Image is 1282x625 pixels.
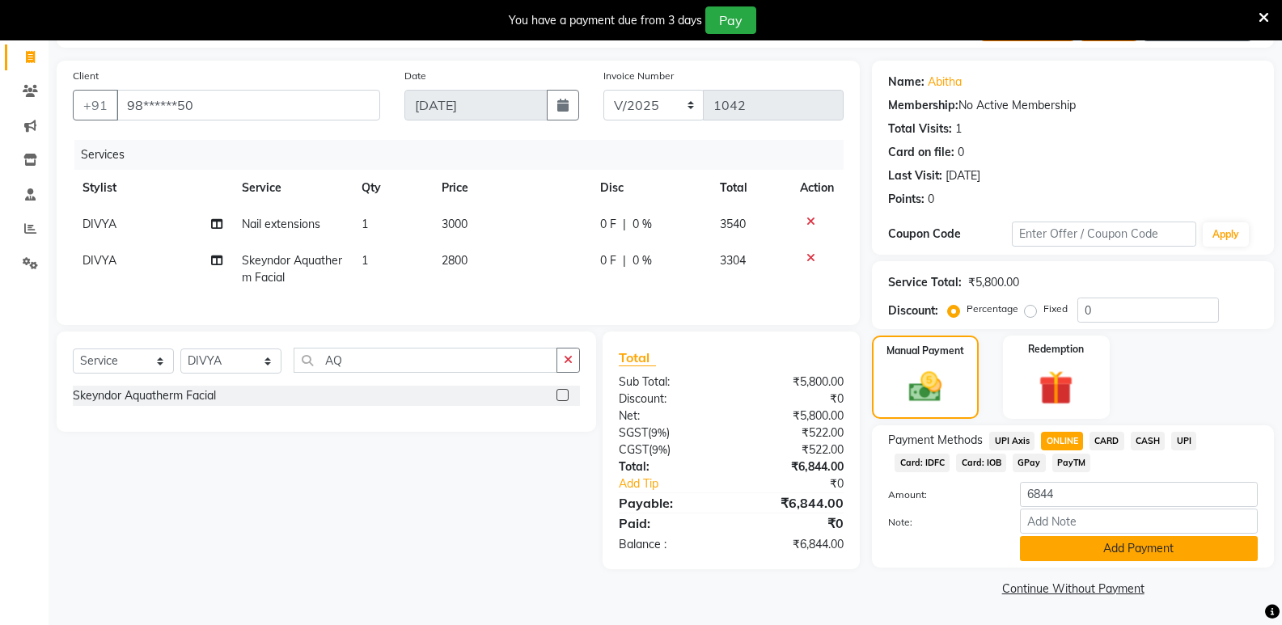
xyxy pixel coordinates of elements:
[989,432,1034,450] span: UPI Axis
[607,408,731,424] div: Net:
[619,442,649,457] span: CGST
[886,344,964,358] label: Manual Payment
[1020,482,1258,507] input: Amount
[633,252,652,269] span: 0 %
[1041,432,1083,450] span: ONLINE
[888,274,962,291] div: Service Total:
[404,69,426,83] label: Date
[607,458,731,475] div: Total:
[83,253,116,268] span: DIVYA
[1020,536,1258,561] button: Add Payment
[928,74,962,91] a: Abitha
[888,97,958,114] div: Membership:
[607,493,731,513] div: Payable:
[590,170,710,206] th: Disc
[362,253,368,268] span: 1
[1203,222,1249,247] button: Apply
[1013,454,1046,472] span: GPay
[968,274,1019,291] div: ₹5,800.00
[442,253,468,268] span: 2800
[705,6,756,34] button: Pay
[242,253,342,285] span: Skeyndor Aquatherm Facial
[888,302,938,319] div: Discount:
[623,216,626,233] span: |
[73,387,216,404] div: Skeyndor Aquatherm Facial
[956,454,1006,472] span: Card: IOB
[633,216,652,233] span: 0 %
[362,217,368,231] span: 1
[73,170,232,206] th: Stylist
[731,513,856,533] div: ₹0
[74,140,856,170] div: Services
[888,144,954,161] div: Card on file:
[607,424,731,441] div: ( )
[619,349,656,366] span: Total
[607,374,731,391] div: Sub Total:
[83,217,116,231] span: DIVYA
[1171,432,1196,450] span: UPI
[232,170,352,206] th: Service
[946,167,980,184] div: [DATE]
[710,170,790,206] th: Total
[600,216,616,233] span: 0 F
[1043,302,1068,316] label: Fixed
[509,12,702,29] div: You have a payment due from 3 days
[1131,432,1166,450] span: CASH
[731,458,856,475] div: ₹6,844.00
[731,536,856,553] div: ₹6,844.00
[432,170,591,206] th: Price
[1012,222,1196,247] input: Enter Offer / Coupon Code
[888,97,1258,114] div: No Active Membership
[958,144,964,161] div: 0
[888,191,924,208] div: Points:
[888,226,1011,243] div: Coupon Code
[888,120,952,137] div: Total Visits:
[888,432,983,449] span: Payment Methods
[116,90,380,120] input: Search by Name/Mobile/Email/Code
[720,253,746,268] span: 3304
[651,426,666,439] span: 9%
[294,348,557,373] input: Search or Scan
[955,120,962,137] div: 1
[607,475,752,492] a: Add Tip
[752,475,856,492] div: ₹0
[731,408,856,424] div: ₹5,800.00
[607,536,731,553] div: Balance :
[242,217,320,231] span: Nail extensions
[731,441,856,458] div: ₹522.00
[895,454,950,472] span: Card: IDFC
[731,493,856,513] div: ₹6,844.00
[1020,509,1258,534] input: Add Note
[607,441,731,458] div: ( )
[731,391,856,408] div: ₹0
[603,69,674,83] label: Invoice Number
[876,515,1007,530] label: Note:
[652,443,667,456] span: 9%
[790,170,844,206] th: Action
[1028,342,1084,357] label: Redemption
[607,513,731,533] div: Paid:
[899,368,952,406] img: _cash.svg
[73,69,99,83] label: Client
[73,90,118,120] button: +91
[352,170,432,206] th: Qty
[888,74,924,91] div: Name:
[619,425,648,440] span: SGST
[1089,432,1124,450] span: CARD
[731,424,856,441] div: ₹522.00
[720,217,746,231] span: 3540
[623,252,626,269] span: |
[888,167,942,184] div: Last Visit:
[928,191,934,208] div: 0
[442,217,468,231] span: 3000
[1052,454,1091,472] span: PayTM
[876,488,1007,502] label: Amount:
[731,374,856,391] div: ₹5,800.00
[1028,366,1084,409] img: _gift.svg
[600,252,616,269] span: 0 F
[607,391,731,408] div: Discount:
[967,302,1018,316] label: Percentage
[875,581,1271,598] a: Continue Without Payment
